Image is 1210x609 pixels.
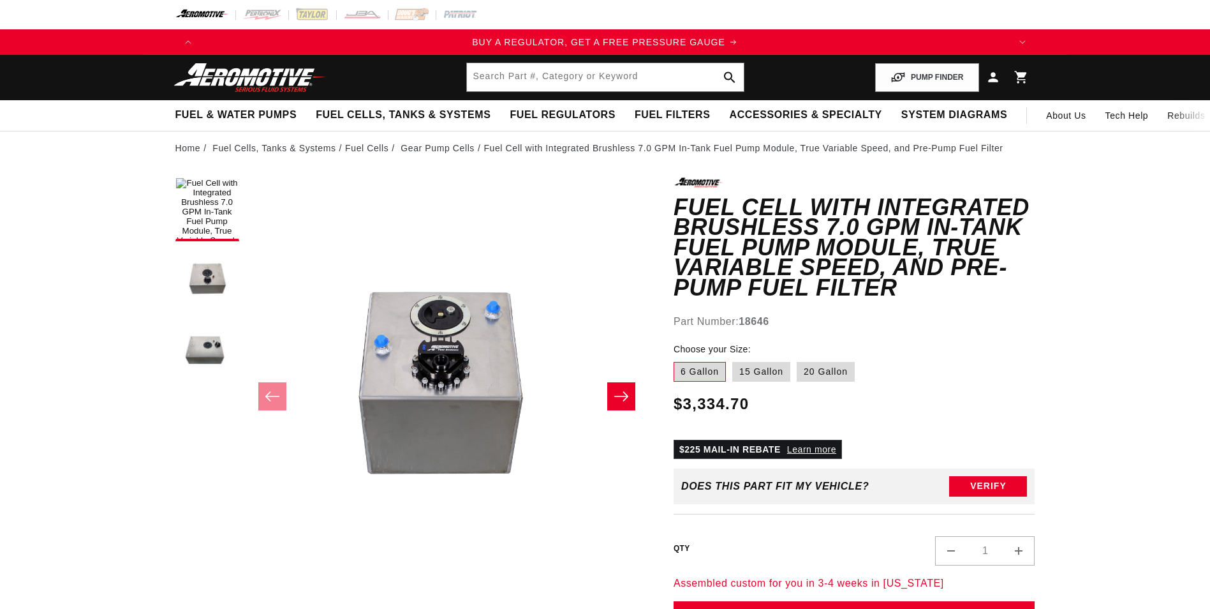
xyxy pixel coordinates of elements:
[175,248,239,312] button: Load image 2 in gallery view
[212,141,345,155] li: Fuel Cells, Tanks & Systems
[1046,110,1086,121] span: About Us
[201,35,1010,49] a: BUY A REGULATOR, GET A FREE PRESSURE GAUGE
[1096,100,1158,131] summary: Tech Help
[258,382,286,410] button: Slide left
[166,100,307,130] summary: Fuel & Water Pumps
[625,100,720,130] summary: Fuel Filters
[1037,100,1095,131] a: About Us
[483,141,1003,155] li: Fuel Cell with Integrated Brushless 7.0 GPM In-Tank Fuel Pump Module, True Variable Speed, and Pr...
[674,362,726,382] label: 6 Gallon
[175,177,239,241] button: Load image 1 in gallery view
[892,100,1017,130] summary: System Diagrams
[716,63,744,91] button: search button
[175,141,201,155] a: Home
[175,109,297,122] span: Fuel & Water Pumps
[1010,29,1035,55] button: Translation missing: en.sections.announcements.next_announcement
[175,141,1035,155] nav: breadcrumbs
[720,100,892,130] summary: Accessories & Specialty
[175,318,239,382] button: Load image 3 in gallery view
[674,575,1035,592] p: Assembled custom for you in 3-4 weeks in [US_STATE]
[467,63,744,91] input: Search by Part Number, Category or Keyword
[901,109,1007,122] span: System Diagrams
[306,100,500,130] summary: Fuel Cells, Tanks & Systems
[170,63,330,93] img: Aeromotive
[316,109,491,122] span: Fuel Cells, Tanks & Systems
[674,393,749,416] span: $3,334.70
[1167,109,1205,123] span: Rebuilds
[472,37,725,47] span: BUY A REGULATOR, GET A FREE PRESSURE GAUGE
[144,29,1067,55] slideshow-component: Translation missing: en.sections.announcements.announcement_bar
[732,362,790,382] label: 15 Gallon
[797,362,855,382] label: 20 Gallon
[674,343,752,356] legend: Choose your Size:
[875,63,978,92] button: PUMP FINDER
[607,382,635,410] button: Slide right
[787,444,836,455] a: Learn more
[635,109,711,122] span: Fuel Filters
[674,197,1035,298] h1: Fuel Cell with Integrated Brushless 7.0 GPM In-Tank Fuel Pump Module, True Variable Speed, and Pr...
[201,35,1010,49] div: Announcement
[175,29,201,55] button: Translation missing: en.sections.announcements.previous_announcement
[500,100,624,130] summary: Fuel Regulators
[681,481,869,492] div: Does This part fit My vehicle?
[949,476,1027,497] button: Verify
[674,313,1035,330] div: Part Number:
[674,440,842,459] p: $225 MAIL-IN REBATE
[510,109,615,122] span: Fuel Regulators
[401,141,475,155] a: Gear Pump Cells
[674,543,690,554] label: QTY
[739,316,769,327] strong: 18646
[730,109,882,122] span: Accessories & Specialty
[345,141,398,155] li: Fuel Cells
[1105,109,1149,123] span: Tech Help
[201,35,1010,49] div: 1 of 4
